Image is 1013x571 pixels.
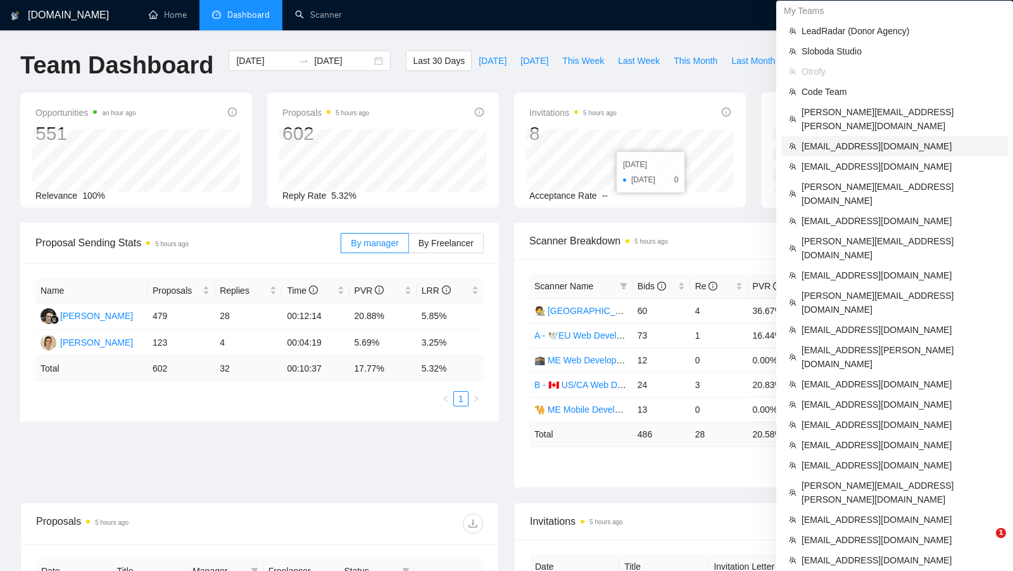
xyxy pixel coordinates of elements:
[148,279,215,303] th: Proposals
[417,356,484,381] td: 5.32 %
[802,438,1000,452] span: [EMAIL_ADDRESS][DOMAIN_NAME]
[632,372,690,397] td: 24
[690,323,748,348] td: 1
[463,518,482,529] span: download
[789,380,796,388] span: team
[802,377,1000,391] span: [EMAIL_ADDRESS][DOMAIN_NAME]
[748,397,805,422] td: 0.00%
[623,158,678,171] div: [DATE]
[529,233,978,249] span: Scanner Breakdown
[802,24,1000,38] span: LeadRadar (Donor Agency)
[802,44,1000,58] span: Sloboda Studio
[351,238,398,248] span: By manager
[695,281,718,291] span: Re
[60,309,133,323] div: [PERSON_NAME]
[632,397,690,422] td: 13
[215,279,282,303] th: Replies
[220,284,267,298] span: Replies
[35,105,136,120] span: Opportunities
[35,279,148,303] th: Name
[438,391,453,406] button: left
[634,238,668,245] time: 5 hours ago
[469,391,484,406] button: right
[562,54,604,68] span: This Week
[802,479,1000,506] span: [PERSON_NAME][EMAIL_ADDRESS][PERSON_NAME][DOMAIN_NAME]
[463,513,483,534] button: download
[215,330,282,356] td: 4
[282,356,349,381] td: 00:10:37
[748,348,805,372] td: 0.00%
[534,330,721,341] a: A - 🕊️EU Web Development, ([DATE]), portfolio
[36,513,260,534] div: Proposals
[299,56,309,66] span: to
[212,10,221,19] span: dashboard
[623,173,678,186] li: [DATE]
[802,513,1000,527] span: [EMAIL_ADDRESS][DOMAIN_NAME]
[722,108,731,116] span: info-circle
[287,285,317,296] span: Time
[776,1,1013,21] div: My Teams
[589,518,623,525] time: 5 hours ago
[520,54,548,68] span: [DATE]
[349,356,417,381] td: 17.77 %
[442,285,451,294] span: info-circle
[602,191,608,201] span: --
[534,355,675,365] a: 🕋 ME Web Development, ([DATE])
[418,238,474,248] span: By Freelancer
[617,277,630,296] span: filter
[95,519,129,526] time: 5 hours ago
[472,395,480,403] span: right
[513,51,555,71] button: [DATE]
[282,330,349,356] td: 00:04:19
[529,422,632,446] td: Total
[690,348,748,372] td: 0
[406,51,472,71] button: Last 30 Days
[667,51,724,71] button: This Month
[417,303,484,330] td: 5.85%
[534,306,755,316] a: 🧑‍🎨 [GEOGRAPHIC_DATA]/CA - UI/UX Design, ([DATE])
[41,310,133,320] a: DF[PERSON_NAME]
[534,405,683,415] a: 🐪 ME Mobile Development, ([DATE])
[802,105,1000,133] span: [PERSON_NAME][EMAIL_ADDRESS][PERSON_NAME][DOMAIN_NAME]
[35,191,77,201] span: Relevance
[355,285,384,296] span: PVR
[417,330,484,356] td: 3.25%
[996,528,1006,538] span: 1
[802,398,1000,411] span: [EMAIL_ADDRESS][DOMAIN_NAME]
[802,160,1000,173] span: [EMAIL_ADDRESS][DOMAIN_NAME]
[674,54,717,68] span: This Month
[632,323,690,348] td: 73
[35,235,341,251] span: Proposal Sending Stats
[789,27,796,35] span: team
[802,458,1000,472] span: [EMAIL_ADDRESS][DOMAIN_NAME]
[555,51,611,71] button: This Week
[802,268,1000,282] span: [EMAIL_ADDRESS][DOMAIN_NAME]
[753,281,783,291] span: PVR
[534,281,593,291] span: Scanner Name
[789,516,796,524] span: team
[789,536,796,544] span: team
[690,397,748,422] td: 0
[155,241,189,248] time: 5 hours ago
[336,110,369,116] time: 5 hours ago
[789,47,796,55] span: team
[314,54,372,68] input: End date
[583,110,617,116] time: 5 hours ago
[41,335,56,351] img: MP
[453,391,469,406] li: 1
[438,391,453,406] li: Previous Page
[802,180,1000,208] span: [PERSON_NAME][EMAIL_ADDRESS][DOMAIN_NAME]
[479,54,507,68] span: [DATE]
[802,139,1000,153] span: [EMAIL_ADDRESS][DOMAIN_NAME]
[789,115,796,123] span: team
[802,85,1000,99] span: Code Team
[529,191,597,201] span: Acceptance Rate
[215,356,282,381] td: 32
[657,282,666,291] span: info-circle
[331,191,356,201] span: 5.32%
[148,356,215,381] td: 602
[529,122,617,146] div: 8
[748,323,805,348] td: 16.44%
[690,422,748,446] td: 28
[413,54,465,68] span: Last 30 Days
